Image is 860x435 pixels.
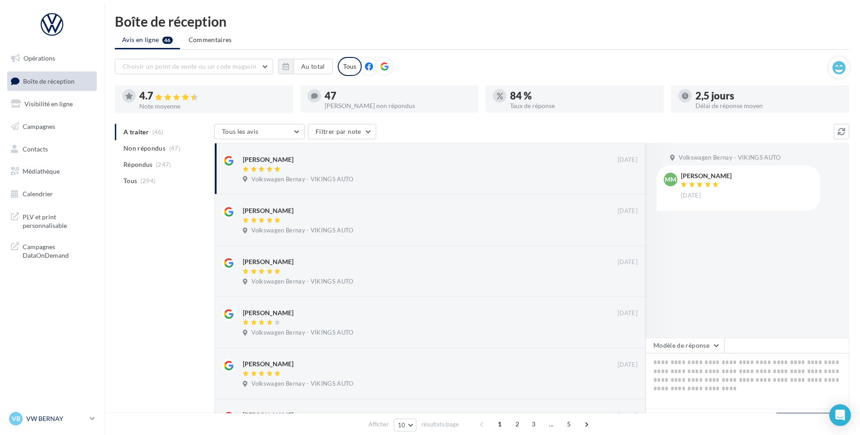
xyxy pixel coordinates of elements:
[5,237,99,264] a: Campagnes DataOnDemand
[510,417,525,431] span: 2
[679,154,780,162] span: Volkswagen Bernay - VIKINGS AUTO
[24,100,73,108] span: Visibilité en ligne
[5,207,99,234] a: PLV et print personnalisable
[5,49,99,68] a: Opérations
[23,77,75,85] span: Boîte de réception
[169,145,180,152] span: (47)
[492,417,507,431] span: 1
[829,404,851,426] div: Open Intercom Messenger
[510,103,657,109] div: Taux de réponse
[325,103,471,109] div: [PERSON_NAME] non répondus
[618,207,638,215] span: [DATE]
[26,414,86,423] p: VW BERNAY
[646,338,724,353] button: Modèle de réponse
[123,144,165,153] span: Non répondus
[123,62,256,70] span: Choisir un point de vente ou un code magasin
[222,128,259,135] span: Tous les avis
[695,103,842,109] div: Délai de réponse moyen
[243,411,293,420] div: [PERSON_NAME]
[243,308,293,317] div: [PERSON_NAME]
[695,91,842,101] div: 2,5 jours
[510,91,657,101] div: 84 %
[5,71,99,91] a: Boîte de réception
[681,173,732,179] div: [PERSON_NAME]
[618,412,638,420] span: [DATE]
[338,57,362,76] div: Tous
[5,117,99,136] a: Campagnes
[23,211,93,230] span: PLV et print personnalisable
[139,91,286,101] div: 4.7
[243,155,293,164] div: [PERSON_NAME]
[243,206,293,215] div: [PERSON_NAME]
[421,420,459,429] span: résultats/page
[394,419,417,431] button: 10
[23,167,60,175] span: Médiathèque
[251,278,353,286] span: Volkswagen Bernay - VIKINGS AUTO
[398,421,406,429] span: 10
[7,410,97,427] a: VB VW BERNAY
[293,59,333,74] button: Au total
[618,309,638,317] span: [DATE]
[5,162,99,181] a: Médiathèque
[251,175,353,184] span: Volkswagen Bernay - VIKINGS AUTO
[156,161,171,168] span: (247)
[123,176,137,185] span: Tous
[23,123,55,130] span: Campagnes
[618,258,638,266] span: [DATE]
[23,241,93,260] span: Campagnes DataOnDemand
[24,54,55,62] span: Opérations
[278,59,333,74] button: Au total
[189,36,232,43] span: Commentaires
[665,175,676,184] span: MM
[5,184,99,203] a: Calendrier
[23,190,53,198] span: Calendrier
[325,91,471,101] div: 47
[562,417,576,431] span: 5
[214,124,305,139] button: Tous les avis
[369,420,389,429] span: Afficher
[243,359,293,369] div: [PERSON_NAME]
[5,140,99,159] a: Contacts
[544,417,558,431] span: ...
[251,227,353,235] span: Volkswagen Bernay - VIKINGS AUTO
[681,192,701,200] span: [DATE]
[23,145,48,152] span: Contacts
[141,177,156,184] span: (294)
[618,361,638,369] span: [DATE]
[139,103,286,109] div: Note moyenne
[526,417,541,431] span: 3
[251,380,353,388] span: Volkswagen Bernay - VIKINGS AUTO
[123,160,153,169] span: Répondus
[618,156,638,164] span: [DATE]
[115,14,849,28] div: Boîte de réception
[251,329,353,337] span: Volkswagen Bernay - VIKINGS AUTO
[12,414,20,423] span: VB
[243,257,293,266] div: [PERSON_NAME]
[115,59,273,74] button: Choisir un point de vente ou un code magasin
[5,95,99,113] a: Visibilité en ligne
[308,124,376,139] button: Filtrer par note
